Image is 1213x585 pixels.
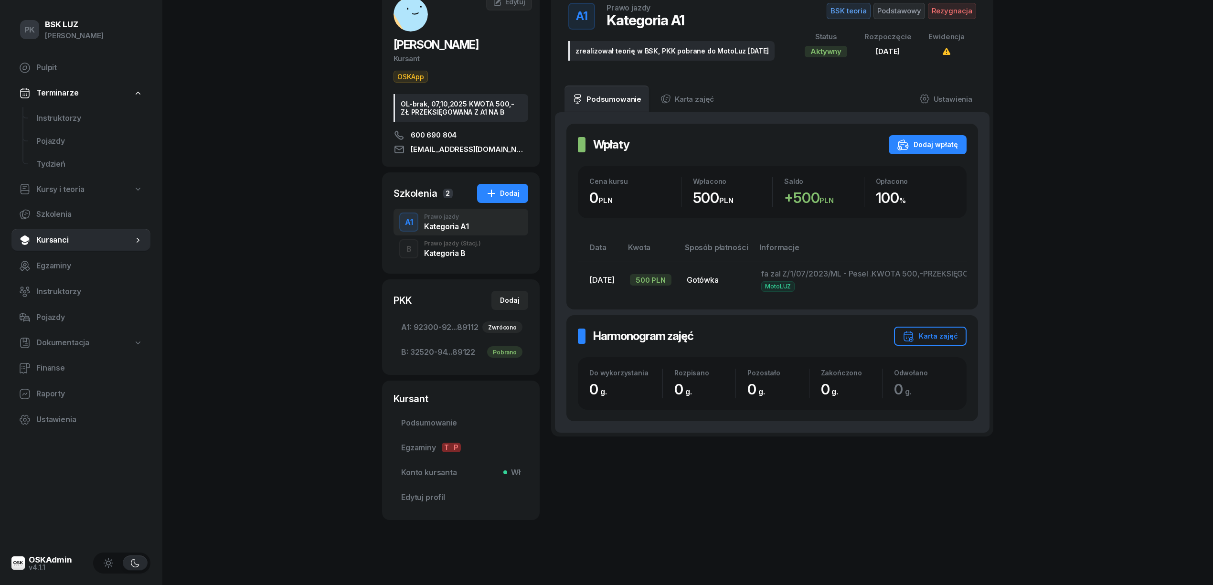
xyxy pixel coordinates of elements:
[693,177,773,185] div: Wpłacono
[606,11,684,29] div: Kategoria A1
[451,443,461,452] span: P
[747,369,809,377] div: Pozostało
[685,387,692,396] small: g.
[45,30,104,42] div: [PERSON_NAME]
[36,135,143,148] span: Pojazdy
[394,129,528,141] a: 600 690 804
[401,321,521,334] span: 92300-92...89112
[630,274,671,286] div: 500 PLN
[394,235,528,262] button: BPrawo jazdy(Stacj.)Kategoria B
[903,330,958,342] div: Karta zajęć
[29,556,72,564] div: OSKAdmin
[411,144,528,155] span: [EMAIL_ADDRESS][DOMAIN_NAME]
[873,3,925,19] span: Podstawowy
[11,556,25,570] img: logo-xs@2x.png
[747,381,809,398] div: 0
[401,467,521,479] span: Konto kursanta
[11,332,150,354] a: Dokumentacja
[11,203,150,226] a: Szkolenia
[401,417,521,429] span: Podsumowanie
[928,31,965,43] div: Ewidencja
[674,369,735,377] div: Rozpisano
[821,381,843,398] span: 0
[821,369,882,377] div: Zakończono
[45,21,104,29] div: BSK LUZ
[876,47,900,56] span: [DATE]
[394,71,428,83] button: OSKApp
[394,486,528,509] a: Edytuj profil
[486,188,520,199] div: Dodaj
[394,38,479,52] span: [PERSON_NAME]
[905,387,912,396] small: g.
[394,187,437,200] div: Szkolenia
[36,362,143,374] span: Finanse
[894,381,916,398] span: 0
[394,411,528,434] a: Podsumowanie
[653,85,722,112] a: Karta zajęć
[578,241,622,262] th: Data
[11,255,150,277] a: Egzaminy
[784,189,793,206] span: +
[912,85,980,112] a: Ustawienia
[761,269,1030,278] span: fa zal Z/1/07/2023/ML - Pesel .KWOTA 500,-PRZEKSIĘGOWANA NA KAT.B
[11,408,150,431] a: Ustawienia
[424,223,468,230] div: Kategoria A1
[598,196,613,205] small: PLN
[589,275,615,285] span: [DATE]
[805,31,847,43] div: Status
[568,41,775,61] div: zrealizował teorię w BSK, PKK pobrane do MotoLuz [DATE]
[11,229,150,252] a: Kursanci
[894,369,955,377] div: Odwołano
[805,46,847,57] div: Aktywny
[589,381,612,398] span: 0
[36,234,133,246] span: Kursanci
[11,179,150,201] a: Kursy i teoria
[399,213,418,232] button: A1
[864,31,911,43] div: Rozpoczęcie
[600,387,607,396] small: g.
[29,130,150,153] a: Pojazdy
[784,189,864,207] div: 500
[36,388,143,400] span: Raporty
[411,129,457,141] span: 600 690 804
[424,249,481,257] div: Kategoria B
[394,53,528,65] div: Kursant
[589,189,681,207] div: 0
[568,3,595,30] button: A1
[424,214,468,220] div: Prawo jazdy
[687,274,746,287] div: Gotówka
[36,62,143,74] span: Pulpit
[401,321,412,334] span: A1:
[897,139,958,150] div: Dodaj wpłatę
[401,214,417,231] div: A1
[876,189,956,207] div: 100
[827,3,976,19] button: BSK teoriaPodstawowyRezygnacja
[622,241,679,262] th: Kwota
[442,443,451,452] span: T
[889,135,967,154] button: Dodaj wpłatę
[784,177,864,185] div: Saldo
[754,241,1038,262] th: Informacje
[394,436,528,459] a: EgzaminyTP
[401,442,521,454] span: Egzaminy
[29,153,150,176] a: Tydzień
[36,183,85,196] span: Kursy i teoria
[876,177,956,185] div: Opłacono
[589,369,662,377] div: Do wykorzystania
[899,196,906,205] small: %
[394,316,528,339] a: A1:92300-92...89112Zwrócono
[564,85,649,112] a: Podsumowanie
[394,392,528,405] div: Kursant
[819,196,834,205] small: PLN
[424,241,481,246] div: Prawo jazdy
[36,337,89,349] span: Dokumentacja
[401,346,521,359] span: 32520-94...89122
[674,381,697,398] span: 0
[36,208,143,221] span: Szkolenia
[507,467,521,479] span: Wł
[894,327,967,346] button: Karta zajęć
[831,387,838,396] small: g.
[29,564,72,571] div: v4.1.1
[394,461,528,484] a: Konto kursantaWł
